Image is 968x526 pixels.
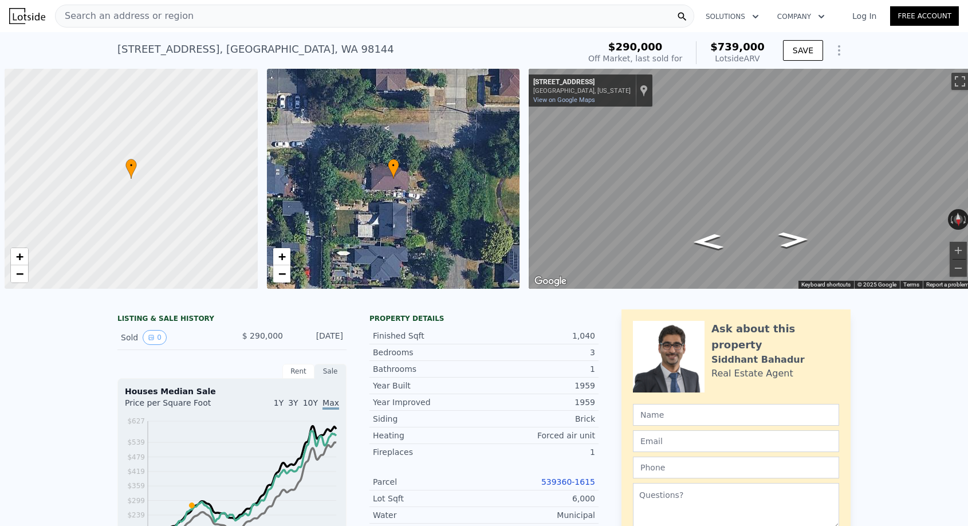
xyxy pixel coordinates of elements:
div: Water [373,509,484,521]
span: $ 290,000 [242,331,283,340]
div: 1 [484,446,595,458]
a: Terms [903,281,919,288]
button: Solutions [697,6,768,27]
span: • [125,160,137,171]
span: © 2025 Google [857,281,896,288]
div: Siding [373,413,484,425]
tspan: $359 [127,482,145,490]
div: Finished Sqft [373,330,484,341]
span: $290,000 [608,41,663,53]
button: View historical data [143,330,167,345]
tspan: $627 [127,417,145,425]
img: Lotside [9,8,45,24]
div: Houses Median Sale [125,386,339,397]
div: [STREET_ADDRESS] , [GEOGRAPHIC_DATA] , WA 98144 [117,41,394,57]
tspan: $299 [127,497,145,505]
div: Lot Sqft [373,493,484,504]
div: Ask about this property [711,321,839,353]
div: Municipal [484,509,595,521]
div: 1 [484,363,595,375]
a: Show location on map [640,84,648,97]
div: Sold [121,330,223,345]
button: Company [768,6,834,27]
span: 3Y [288,398,298,407]
div: • [388,159,399,179]
span: + [16,249,23,264]
div: Off Market, last sold for [588,53,682,64]
tspan: $539 [127,438,145,446]
div: [STREET_ADDRESS] [533,78,631,87]
div: • [125,159,137,179]
div: 1959 [484,380,595,391]
div: Year Improved [373,397,484,408]
span: − [16,266,23,281]
a: Free Account [890,6,959,26]
a: Zoom out [11,265,28,282]
div: 1959 [484,397,595,408]
button: Rotate counterclockwise [948,209,954,230]
div: Fireplaces [373,446,484,458]
div: Bathrooms [373,363,484,375]
a: Zoom in [11,248,28,265]
button: SAVE [783,40,823,61]
a: View on Google Maps [533,96,595,104]
div: Lotside ARV [710,53,765,64]
span: • [388,160,399,171]
div: Price per Square Foot [125,397,232,415]
button: Zoom in [950,242,967,259]
div: 3 [484,347,595,358]
span: − [278,266,285,281]
span: 1Y [274,398,284,407]
div: Parcel [373,476,484,488]
a: 539360-1615 [541,477,595,486]
button: Keyboard shortcuts [801,281,851,289]
div: Property details [369,314,599,323]
a: Zoom out [273,265,290,282]
tspan: $419 [127,468,145,476]
input: Email [633,430,839,452]
div: LISTING & SALE HISTORY [117,314,347,325]
span: + [278,249,285,264]
span: Search an address or region [56,9,194,23]
span: $739,000 [710,41,765,53]
a: Open this area in Google Maps (opens a new window) [532,274,569,289]
div: 6,000 [484,493,595,504]
button: Reset the view [953,209,963,230]
div: 1,040 [484,330,595,341]
tspan: $479 [127,453,145,461]
button: Show Options [828,39,851,62]
a: Log In [839,10,890,22]
span: Max [322,398,339,410]
div: [GEOGRAPHIC_DATA], [US_STATE] [533,87,631,95]
div: [DATE] [292,330,343,345]
path: Go East, S College St [679,230,737,253]
div: Forced air unit [484,430,595,441]
button: Zoom out [950,260,967,277]
tspan: $239 [127,511,145,519]
div: Heating [373,430,484,441]
div: Rent [282,364,314,379]
div: Bedrooms [373,347,484,358]
div: Brick [484,413,595,425]
img: Google [532,274,569,289]
div: Sale [314,364,347,379]
input: Phone [633,457,839,478]
a: Zoom in [273,248,290,265]
div: Siddhant Bahadur [711,353,805,367]
div: Real Estate Agent [711,367,793,380]
path: Go West, S College St [765,228,821,251]
input: Name [633,404,839,426]
span: 10Y [303,398,318,407]
div: Year Built [373,380,484,391]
